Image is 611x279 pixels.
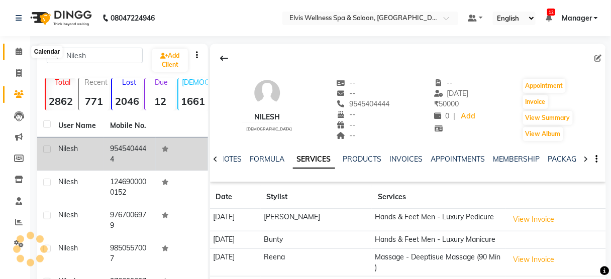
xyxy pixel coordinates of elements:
span: 0 [434,111,449,120]
span: ₹ [434,99,439,108]
strong: 2862 [46,95,76,107]
a: Add Client [152,49,188,72]
span: Manager [562,13,592,24]
span: | [453,111,455,121]
p: Total [50,78,76,87]
span: -- [337,78,356,87]
td: 9545404444 [104,137,156,171]
td: Massage - Deeptisue Massage (90 Min ) [372,248,505,276]
span: -- [337,89,356,98]
a: NOTES [220,155,242,164]
td: [DATE] [210,248,261,276]
button: Invoice [523,95,548,109]
p: Due [147,78,175,87]
div: Nilesh [242,112,292,122]
td: 1246900000152 [104,171,156,204]
th: Date [210,186,261,209]
span: 50000 [434,99,459,108]
p: Recent [83,78,109,87]
button: View Summary [523,111,573,125]
td: [PERSON_NAME] [261,209,372,231]
a: INVOICES [390,155,423,164]
td: Hands & Feet Men - Luxury Pedicure [372,209,505,231]
a: Add [459,109,477,123]
td: 9850557007 [104,237,156,270]
b: 08047224946 [111,4,155,32]
img: avatar [252,78,282,108]
span: -- [337,131,356,140]
span: 12 [547,9,555,16]
button: View Album [523,127,563,141]
span: -- [434,78,453,87]
td: Bunty [261,231,372,248]
strong: 771 [79,95,109,107]
p: Lost [116,78,142,87]
a: PACKAGES [548,155,585,164]
span: [DEMOGRAPHIC_DATA] [246,126,292,131]
a: PRODUCTS [343,155,382,164]
button: View Invoice [508,252,559,267]
strong: 12 [145,95,175,107]
td: [DATE] [210,231,261,248]
th: Stylist [261,186,372,209]
th: Mobile No. [104,114,156,137]
span: 9545404444 [337,99,390,108]
span: Nilesh [58,177,78,186]
div: Calendar [32,46,62,58]
a: FORMULA [250,155,285,164]
button: View Invoice [508,212,559,227]
a: 12 [546,14,552,23]
span: [DATE] [434,89,469,98]
span: Nilesh [58,243,78,252]
strong: 2046 [112,95,142,107]
strong: 1661 [178,95,209,107]
span: Nilesh [58,144,78,153]
td: Hands & Feet Men - Luxury Manicure [372,231,505,248]
button: Appointment [523,79,566,93]
div: Back to Client [214,49,235,68]
th: Services [372,186,505,209]
a: MEMBERSHIP [493,155,540,164]
span: -- [337,110,356,119]
th: User Name [52,114,104,137]
p: [DEMOGRAPHIC_DATA] [182,78,209,87]
span: nilesh [58,210,78,219]
a: APPOINTMENTS [431,155,485,164]
td: 9767006979 [104,204,156,237]
img: logo [26,4,94,32]
td: Reena [261,248,372,276]
span: -- [337,120,356,129]
input: Search by Name/Mobile/Email/Code [47,48,143,63]
a: SERVICES [293,151,335,169]
td: [DATE] [210,209,261,231]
